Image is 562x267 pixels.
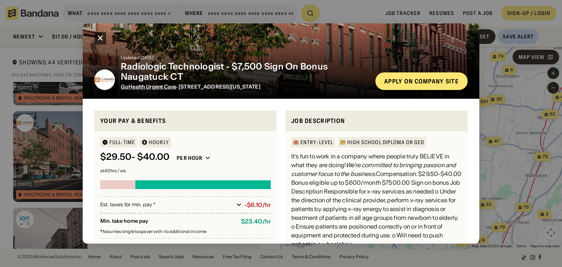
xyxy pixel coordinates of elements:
div: · [STREET_ADDRESS][US_STATE] [121,84,370,90]
div: Your pay & benefits [100,116,271,125]
div: Apply on company site [384,78,459,84]
div: High School Diploma or GED [347,140,424,145]
div: Full-time [109,140,135,145]
div: Assumes single taxpayer with no additional income [100,229,271,234]
span: GoHealth Urgent Care [121,83,176,90]
div: Updated [DATE] [121,56,370,60]
div: at 40 hrs / wk [100,169,271,173]
div: Job Description [291,116,462,125]
div: HOURLY [149,140,169,145]
div: Min. take home pay [100,218,235,225]
div: Est. taxes for min. pay * [100,201,233,208]
img: GoHealth Urgent Care logo [94,69,115,90]
div: Radiologic Technologist - $7,500 Sign On Bonus Naugatuck CT [121,61,370,83]
em: We're committed to bringing passion and customer focus to the business. [291,161,456,177]
div: $ 29.50 - $40.00 [100,152,169,162]
div: -$6.10/hr [244,202,271,208]
div: Per hour [177,155,202,161]
div: Entry-Level [300,140,333,145]
div: $ 23.40 / hr [241,218,271,225]
div: It's fun to work in a company where people truly BELIEVE in what they are doing! Compensation: $2... [291,152,462,248]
